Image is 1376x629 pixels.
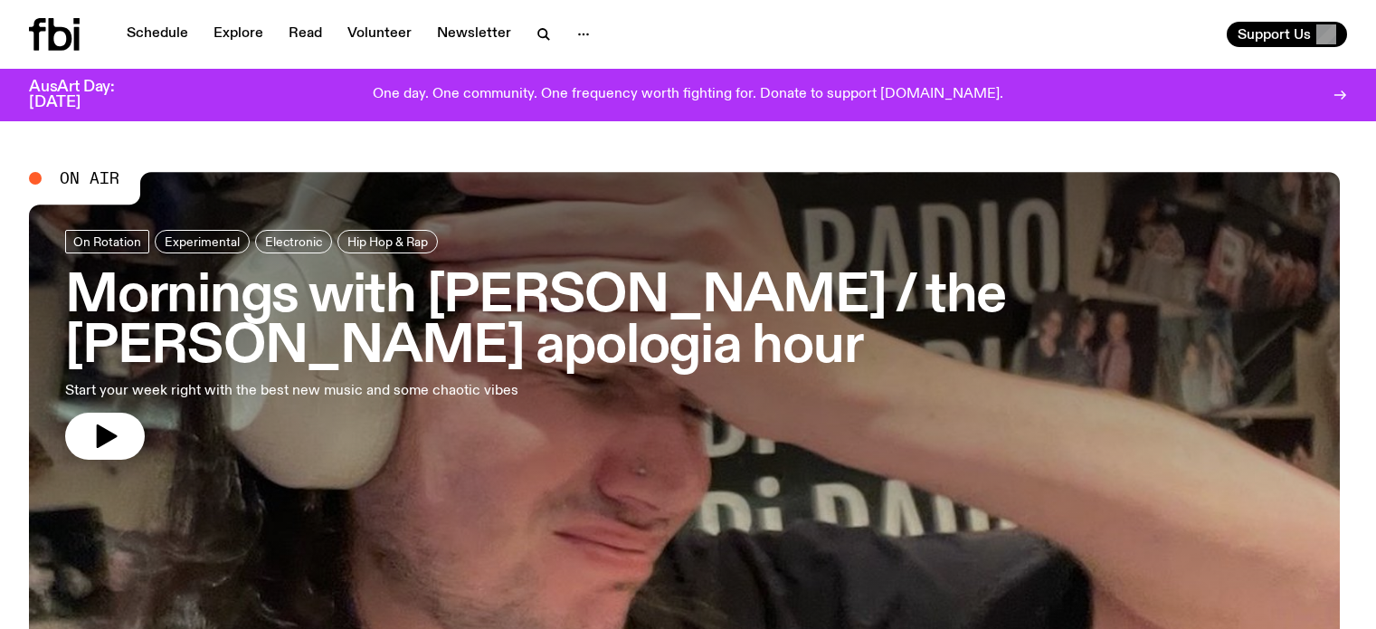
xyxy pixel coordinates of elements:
[426,22,522,47] a: Newsletter
[116,22,199,47] a: Schedule
[1227,22,1347,47] button: Support Us
[347,234,428,248] span: Hip Hop & Rap
[1238,26,1311,43] span: Support Us
[265,234,322,248] span: Electronic
[373,87,1003,103] p: One day. One community. One frequency worth fighting for. Donate to support [DOMAIN_NAME].
[203,22,274,47] a: Explore
[65,230,1311,460] a: Mornings with [PERSON_NAME] / the [PERSON_NAME] apologia hourStart your week right with the best ...
[65,380,528,402] p: Start your week right with the best new music and some chaotic vibes
[165,234,240,248] span: Experimental
[155,230,250,253] a: Experimental
[255,230,332,253] a: Electronic
[337,22,422,47] a: Volunteer
[29,80,145,110] h3: AusArt Day: [DATE]
[337,230,438,253] a: Hip Hop & Rap
[65,230,149,253] a: On Rotation
[73,234,141,248] span: On Rotation
[65,272,1311,373] h3: Mornings with [PERSON_NAME] / the [PERSON_NAME] apologia hour
[278,22,333,47] a: Read
[60,170,119,186] span: On Air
